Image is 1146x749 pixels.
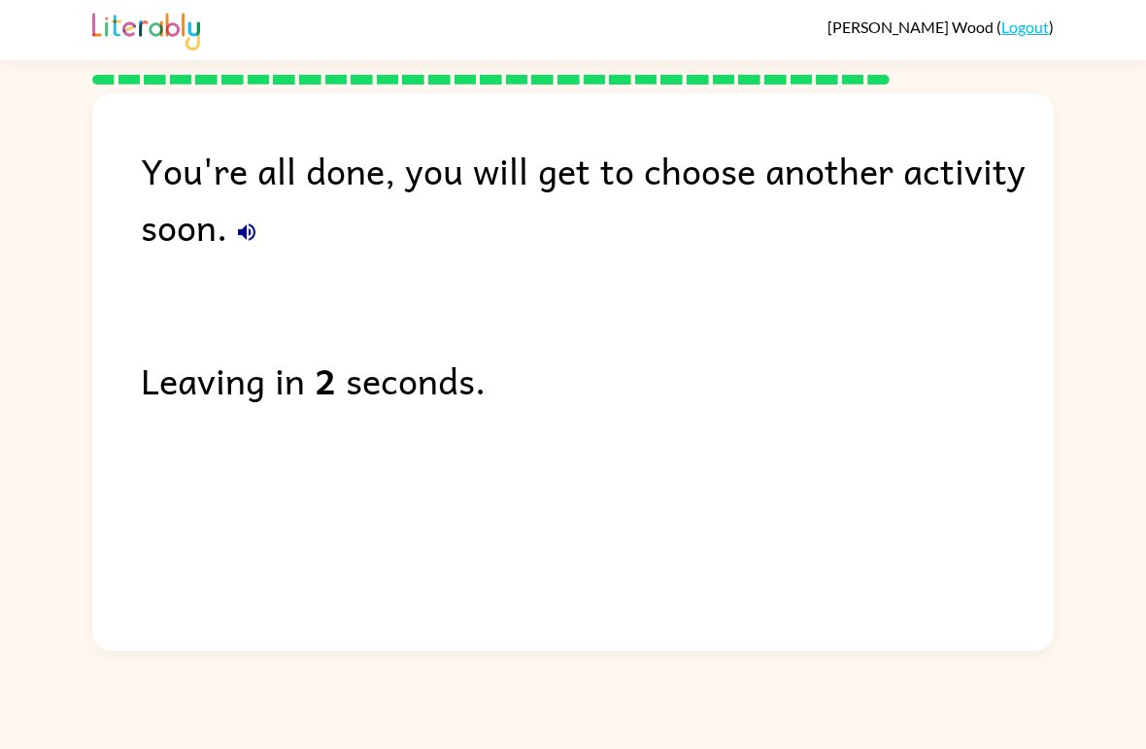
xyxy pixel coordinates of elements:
[315,352,336,408] b: 2
[1001,17,1049,36] a: Logout
[827,17,1054,36] div: ( )
[827,17,996,36] span: [PERSON_NAME] Wood
[92,8,200,51] img: Literably
[141,352,1054,408] div: Leaving in seconds.
[141,142,1054,255] div: You're all done, you will get to choose another activity soon.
